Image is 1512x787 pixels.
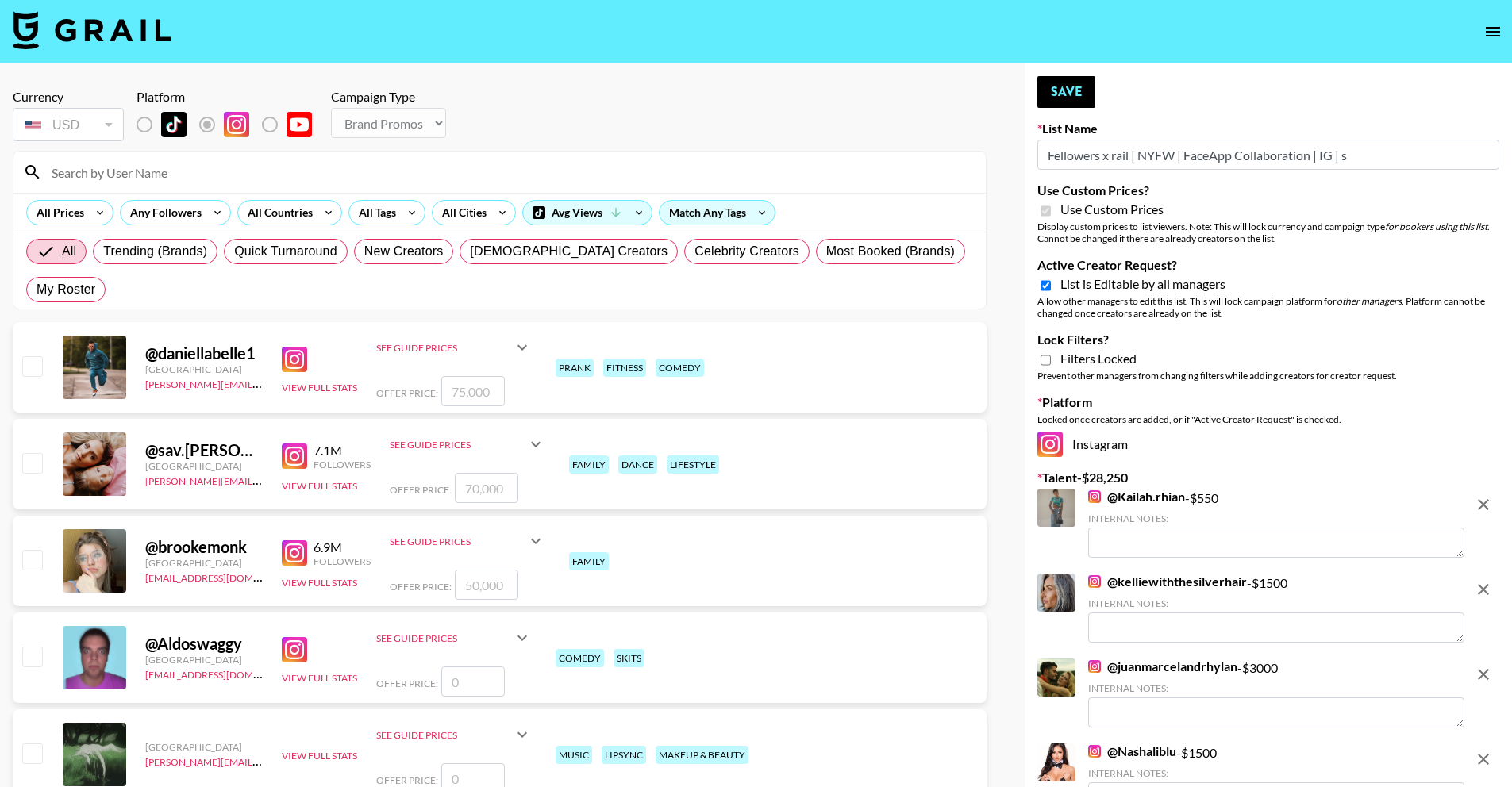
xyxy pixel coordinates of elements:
[1088,658,1464,727] div: - $ 3000
[569,455,609,474] div: family
[1468,743,1499,775] button: remove
[121,201,205,225] div: Any Followers
[282,750,357,762] button: View Full Stats
[390,522,545,560] div: See Guide Prices
[614,649,644,667] div: skits
[1037,413,1499,425] div: Locked once creators are added, or if "Active Creator Request" is checked.
[1060,276,1225,292] span: List is Editable by all managers
[282,637,307,662] img: Instagram
[376,619,532,657] div: See Guide Prices
[282,382,357,393] button: View Full Stats
[1468,658,1499,690] button: remove
[455,570,518,600] input: 50,000
[137,89,325,105] div: Platform
[1037,470,1499,486] label: Talent - $ 28,250
[145,634,263,654] div: @ Aldoswaggy
[1037,121,1499,136] label: List Name
[656,746,748,764] div: makeup & beauty
[1088,490,1101,503] img: Instagram
[1037,76,1095,108] button: Save
[376,328,532,367] div: See Guide Prices
[282,672,357,684] button: View Full Stats
[1477,16,1509,48] button: open drawer
[1088,660,1101,673] img: Instagram
[62,242,76,261] span: All
[1088,574,1247,589] a: @kelliewiththesilverhair
[376,632,513,644] div: See Guide Prices
[1088,489,1185,505] a: @Kailah.rhian
[1088,658,1237,674] a: @juanmarcelandrhylan
[314,443,371,459] div: 7.1M
[390,484,452,496] span: Offer Price:
[145,557,263,569] div: [GEOGRAPHIC_DATA]
[1468,489,1499,520] button: remove
[376,729,513,741] div: See Guide Prices
[1385,221,1487,232] em: for bookers using this list
[145,666,305,681] a: [EMAIL_ADDRESS][DOMAIN_NAME]
[1088,597,1464,609] div: Internal Notes:
[376,678,438,689] span: Offer Price:
[694,242,799,261] span: Celebrity Creators
[234,242,337,261] span: Quick Turnaround
[1337,295,1402,307] em: other managers
[470,242,668,261] span: [DEMOGRAPHIC_DATA] Creators
[376,774,438,786] span: Offer Price:
[145,460,263,472] div: [GEOGRAPHIC_DATA]
[145,741,263,753] div: [GEOGRAPHIC_DATA]
[390,425,545,463] div: See Guide Prices
[1088,574,1464,643] div: - $ 1500
[603,359,646,377] div: fitness
[349,201,399,225] div: All Tags
[145,654,263,666] div: [GEOGRAPHIC_DATA]
[556,649,604,667] div: comedy
[569,552,609,570] div: family
[16,111,121,139] div: USD
[145,363,263,375] div: [GEOGRAPHIC_DATA]
[1037,257,1499,273] label: Active Creator Request?
[667,455,719,474] div: lifestyle
[145,440,263,460] div: @ sav.[PERSON_NAME]
[1088,745,1101,758] img: Instagram
[1088,743,1176,759] a: @Nashaliblu
[145,375,380,390] a: [PERSON_NAME][EMAIL_ADDRESS][DOMAIN_NAME]
[376,716,532,754] div: See Guide Prices
[145,472,380,487] a: [PERSON_NAME][EMAIL_ADDRESS][DOMAIN_NAME]
[1060,202,1164,217] span: Use Custom Prices
[1088,767,1464,779] div: Internal Notes:
[660,201,775,225] div: Match Any Tags
[13,105,124,144] div: Currency is locked to USD
[455,473,518,503] input: 70,000
[42,159,976,185] input: Search by User Name
[224,112,249,137] img: Instagram
[1088,489,1464,558] div: - $ 550
[331,89,446,105] div: Campaign Type
[602,746,646,764] div: lipsync
[282,480,357,492] button: View Full Stats
[145,344,263,363] div: @ daniellabelle1
[1037,182,1499,198] label: Use Custom Prices?
[1037,295,1499,319] div: Allow other managers to edit this list. This will lock campaign platform for . Platform cannot be...
[441,376,505,406] input: 75,000
[376,342,513,354] div: See Guide Prices
[364,242,444,261] span: New Creators
[282,540,307,566] img: Instagram
[282,577,357,589] button: View Full Stats
[390,439,526,451] div: See Guide Prices
[390,581,452,593] span: Offer Price:
[13,89,124,105] div: Currency
[1037,432,1499,457] div: Instagram
[1037,394,1499,410] label: Platform
[145,569,305,584] a: [EMAIL_ADDRESS][DOMAIN_NAME]
[656,359,704,377] div: comedy
[161,112,187,137] img: TikTok
[238,201,316,225] div: All Countries
[523,201,652,225] div: Avg Views
[37,280,95,299] span: My Roster
[1088,575,1101,588] img: Instagram
[441,666,505,697] input: 0
[287,112,312,137] img: YouTube
[314,555,371,567] div: Followers
[13,11,171,49] img: Grail Talent
[145,537,263,557] div: @ brookemonk
[103,242,207,261] span: Trending (Brands)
